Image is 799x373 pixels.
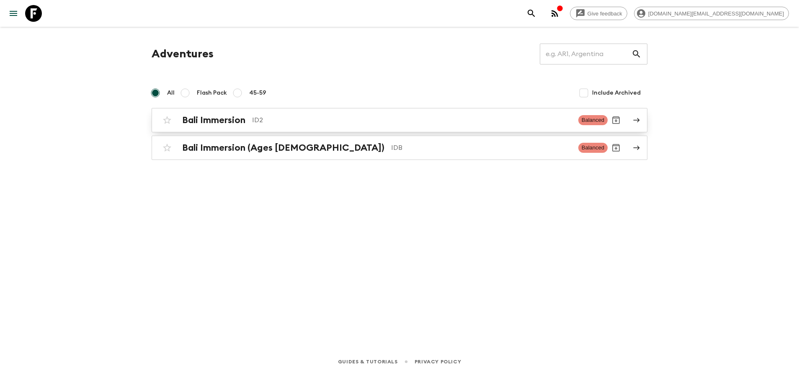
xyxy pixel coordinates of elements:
[578,143,608,153] span: Balanced
[634,7,789,20] div: [DOMAIN_NAME][EMAIL_ADDRESS][DOMAIN_NAME]
[197,89,227,97] span: Flash Pack
[249,89,266,97] span: 45-59
[152,46,214,62] h1: Adventures
[592,89,641,97] span: Include Archived
[5,5,22,22] button: menu
[182,115,245,126] h2: Bali Immersion
[415,357,461,366] a: Privacy Policy
[252,115,572,125] p: ID2
[338,357,398,366] a: Guides & Tutorials
[578,115,608,125] span: Balanced
[152,136,647,160] a: Bali Immersion (Ages [DEMOGRAPHIC_DATA])IDBBalancedArchive
[583,10,627,17] span: Give feedback
[644,10,789,17] span: [DOMAIN_NAME][EMAIL_ADDRESS][DOMAIN_NAME]
[608,112,624,129] button: Archive
[540,42,631,66] input: e.g. AR1, Argentina
[570,7,627,20] a: Give feedback
[608,139,624,156] button: Archive
[152,108,647,132] a: Bali ImmersionID2BalancedArchive
[167,89,175,97] span: All
[391,143,572,153] p: IDB
[182,142,384,153] h2: Bali Immersion (Ages [DEMOGRAPHIC_DATA])
[523,5,540,22] button: search adventures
